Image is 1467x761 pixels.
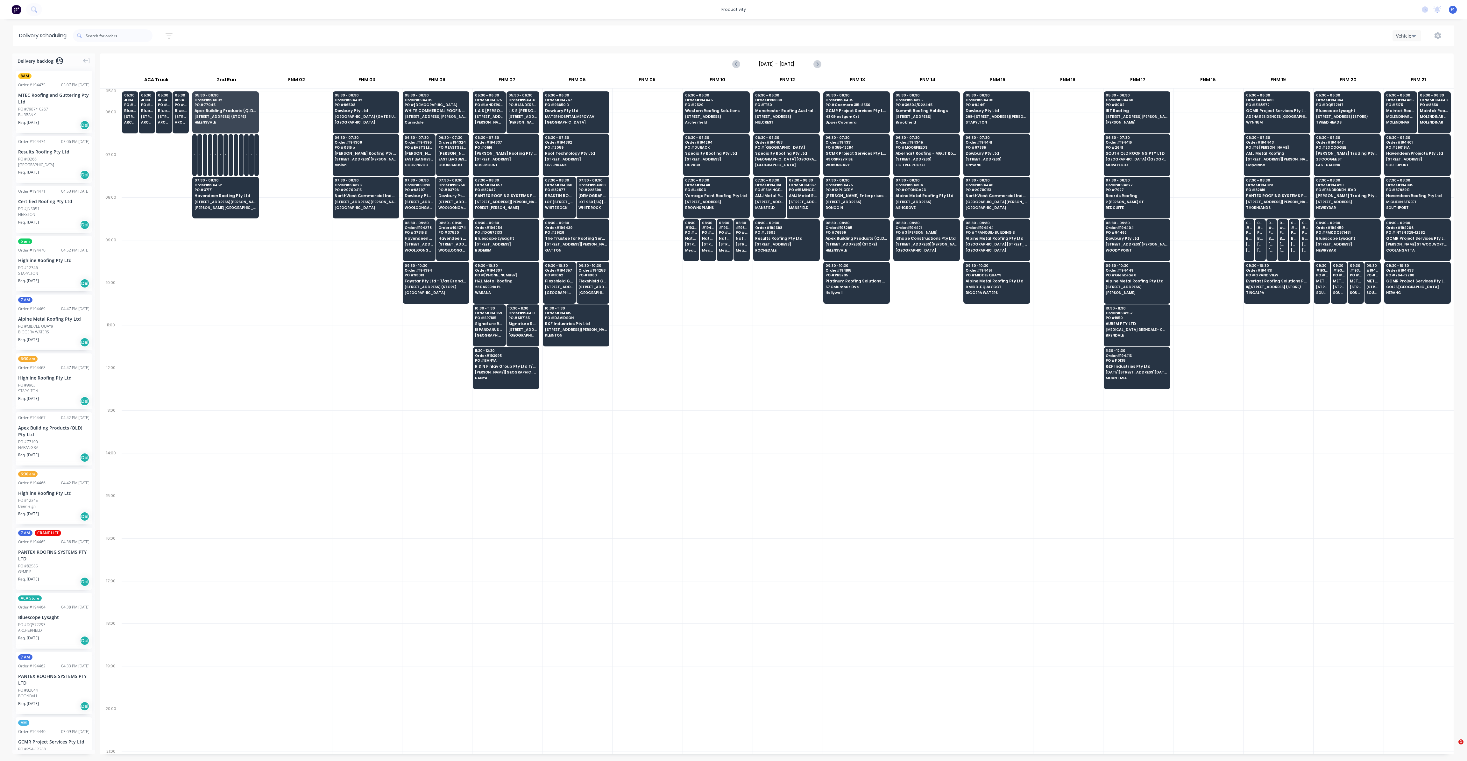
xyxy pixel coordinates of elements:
div: Delivery scheduling [13,25,73,46]
span: 06:30 - 07:30 [475,136,537,139]
span: PO # Coomera 315-2550 [826,103,887,107]
span: Brookfield [896,120,957,124]
span: GCMR Project Services Pty Ltd [826,151,887,155]
span: PO # [GEOGRAPHIC_DATA] [755,146,817,149]
span: GCMR Project Services Pty Ltd [1246,109,1308,113]
span: Maintek Roofing - [PERSON_NAME] [1420,109,1449,113]
span: PO # LANDERSHUTE [475,103,504,107]
span: Upper Coomera [826,120,887,124]
span: Havendeen Projects Pty Ltd [1386,151,1448,155]
span: PO # DURACK [685,146,747,149]
span: Carindale [405,120,466,124]
span: ARCHERFIELD [124,120,136,124]
div: FNM 03 [332,74,401,88]
div: BURBANK [18,112,89,118]
span: 05:30 - 06:30 [826,93,887,97]
span: 43 Ghostgum Crt [826,115,887,118]
span: 05:30 [175,93,187,97]
span: L & S [PERSON_NAME] Plumbing & Drainage (Samwood Industries Pty Ltd) [508,109,537,113]
span: Order # 194406 [966,98,1027,102]
span: Summit Roofing Holdings [896,109,957,113]
span: Specialty Roofing Pty Ltd [685,151,747,155]
div: FNM 09 [612,74,682,88]
span: [PERSON_NAME] Plumbing & Gas Pty Ltd [438,151,467,155]
span: ARCHERFIELD [158,120,170,124]
span: PO # 2520 [685,103,747,107]
div: Order # 194474 [18,139,46,145]
span: Bluescope Lysaght [158,109,170,113]
span: Apollo Home Improvement (QLD) Pty Ltd [215,151,216,155]
div: FNM 12 [753,74,822,88]
span: [STREET_ADDRESS] [685,157,747,161]
span: Order # 194414 [508,98,537,102]
span: Bluescope Lysaght [1316,109,1378,113]
span: # 194016 [124,98,136,102]
span: 29 CORYMBIA PL (STORE) [215,157,216,161]
span: [STREET_ADDRESS] [475,157,537,161]
span: [STREET_ADDRESS] [545,157,607,161]
span: 06:30 - 07:30 [1106,136,1167,139]
span: 06:30 - 07:30 [966,136,1027,139]
span: PO # 11150 [755,103,817,107]
div: 05:06 PM [DATE] [61,139,89,145]
span: [STREET_ADDRESS] (STORE) [195,115,256,118]
span: Archerfield [685,120,747,124]
span: PO # 8175 [1386,103,1415,107]
span: Order # 194337 [475,140,537,144]
span: # 191640 [215,140,216,144]
span: [PERSON_NAME] [PERSON_NAME] [508,120,537,124]
span: [GEOGRAPHIC_DATA] [335,120,396,124]
span: PO # [DEMOGRAPHIC_DATA] [405,103,466,107]
div: 05:07 PM [DATE] [61,82,89,88]
span: [PERSON_NAME] [PERSON_NAME] [475,120,504,124]
span: 05:30 - 06:30 [966,93,1027,97]
span: Bluescope Lysaght [124,109,136,113]
span: 06:30 - 07:30 [335,136,396,139]
span: PO # 77045 [195,103,256,107]
span: # 191813 [220,140,221,144]
span: PO # 20944 [225,146,226,149]
div: FNM 20 [1313,74,1383,88]
span: Order # 193888 [755,98,817,102]
span: [STREET_ADDRESS] [896,115,957,118]
span: ADENA RESIDENCES [GEOGRAPHIC_DATA] [1246,115,1308,118]
span: Order # 194409 [405,98,466,102]
span: Order # 194325 [896,98,957,102]
span: Dowbury Pty Ltd [966,109,1027,113]
span: 05:30 - 06:30 [1386,93,1415,97]
span: Order # 194460 [1106,98,1167,102]
span: Order # 194267 [545,98,607,102]
span: 06:30 - 07:30 [826,136,887,139]
div: 06:00 [100,108,122,151]
span: [STREET_ADDRESS] [896,157,957,161]
span: Order # 194002 [195,98,256,102]
div: Vehicle [1396,32,1414,39]
span: Apollo Home Improvement (QLD) Pty Ltd [225,151,226,155]
span: [STREET_ADDRESS][PERSON_NAME] [1106,115,1167,118]
span: PO # 0516 [475,146,537,149]
span: PO # MOORFIELDS [896,146,957,149]
span: Manchester Roofing Australia Pty Ltd [755,109,817,113]
span: 06:30 [215,136,216,139]
span: 06:30 - 07:30 [438,136,467,139]
span: MOLENDINAR [1420,120,1449,124]
span: [GEOGRAPHIC_DATA] (GATE 5 UHF 12) [GEOGRAPHIC_DATA] [335,115,396,118]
